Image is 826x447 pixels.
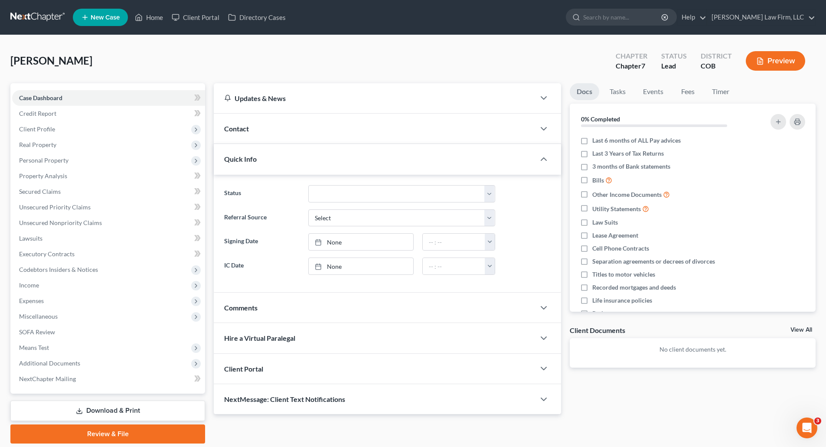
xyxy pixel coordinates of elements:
span: 7 [641,62,645,70]
label: Signing Date [220,233,304,251]
a: Executory Contracts [12,246,205,262]
a: Review & File [10,424,205,444]
strong: 0% Completed [581,115,620,123]
span: Real Property [19,141,56,148]
a: None [309,234,413,250]
a: Tasks [603,83,633,100]
span: Unsecured Priority Claims [19,203,91,211]
input: Search by name... [583,9,663,25]
a: Timer [705,83,736,100]
input: -- : -- [423,258,485,274]
iframe: Intercom live chat [797,418,817,438]
span: Recorded mortgages and deeds [592,283,676,292]
span: Additional Documents [19,359,80,367]
a: [PERSON_NAME] Law Firm, LLC [707,10,815,25]
span: Codebtors Insiders & Notices [19,266,98,273]
a: Case Dashboard [12,90,205,106]
div: District [701,51,732,61]
a: NextChapter Mailing [12,371,205,387]
span: Lease Agreement [592,231,638,240]
a: Help [677,10,706,25]
span: Separation agreements or decrees of divorces [592,257,715,266]
span: 3 [814,418,821,424]
span: Income [19,281,39,289]
div: Chapter [616,51,647,61]
div: Updates & News [224,94,525,103]
span: Lawsuits [19,235,42,242]
span: Contact [224,124,249,133]
span: Utility Statements [592,205,641,213]
button: Preview [746,51,805,71]
span: Case Dashboard [19,94,62,101]
span: Personal Property [19,157,69,164]
span: Client Portal [224,365,263,373]
span: Last 3 Years of Tax Returns [592,149,664,158]
label: Status [220,185,304,202]
a: Fees [674,83,702,100]
a: Property Analysis [12,168,205,184]
span: Titles to motor vehicles [592,270,655,279]
a: Credit Report [12,106,205,121]
span: Credit Report [19,110,56,117]
span: Client Profile [19,125,55,133]
span: Bills [592,176,604,185]
span: Comments [224,303,258,312]
span: Cell Phone Contracts [592,244,649,253]
span: Miscellaneous [19,313,58,320]
a: Events [636,83,670,100]
a: None [309,258,413,274]
div: Status [661,51,687,61]
span: Unsecured Nonpriority Claims [19,219,102,226]
a: Home [131,10,167,25]
span: Law Suits [592,218,618,227]
span: Hire a Virtual Paralegal [224,334,295,342]
span: Retirement account statements [592,309,676,318]
span: Life insurance policies [592,296,652,305]
p: No client documents yet. [577,345,809,354]
a: Directory Cases [224,10,290,25]
span: Secured Claims [19,188,61,195]
a: Download & Print [10,401,205,421]
a: Unsecured Priority Claims [12,199,205,215]
span: Last 6 months of ALL Pay advices [592,136,681,145]
input: -- : -- [423,234,485,250]
span: New Case [91,14,120,21]
a: Client Portal [167,10,224,25]
a: View All [790,327,812,333]
span: Means Test [19,344,49,351]
span: Property Analysis [19,172,67,179]
a: SOFA Review [12,324,205,340]
span: Executory Contracts [19,250,75,258]
span: Expenses [19,297,44,304]
a: Docs [570,83,599,100]
span: [PERSON_NAME] [10,54,92,67]
a: Secured Claims [12,184,205,199]
label: IC Date [220,258,304,275]
span: NextChapter Mailing [19,375,76,382]
div: COB [701,61,732,71]
label: Referral Source [220,209,304,227]
span: Quick Info [224,155,257,163]
div: Client Documents [570,326,625,335]
a: Unsecured Nonpriority Claims [12,215,205,231]
span: SOFA Review [19,328,55,336]
a: Lawsuits [12,231,205,246]
div: Lead [661,61,687,71]
div: Chapter [616,61,647,71]
span: NextMessage: Client Text Notifications [224,395,345,403]
span: 3 months of Bank statements [592,162,670,171]
span: Other Income Documents [592,190,662,199]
